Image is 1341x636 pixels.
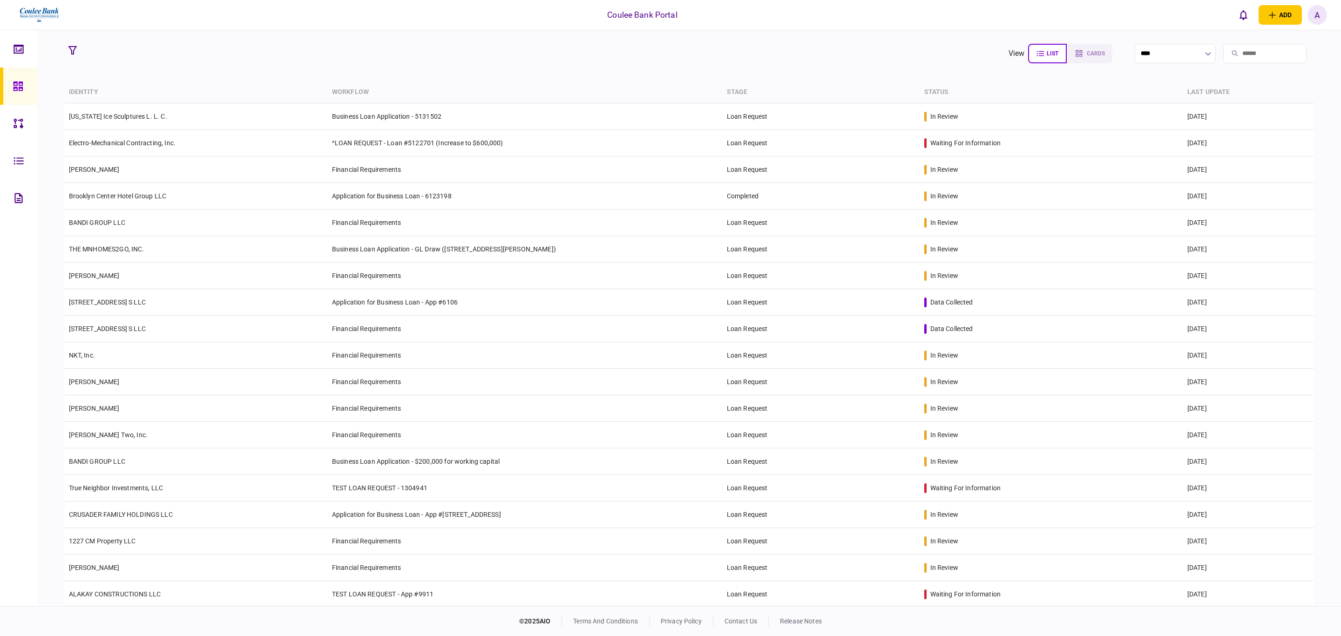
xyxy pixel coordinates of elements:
img: client company logo [19,3,60,27]
span: list [1047,50,1058,57]
td: Loan Request [722,236,920,263]
th: workflow [327,81,722,103]
td: Loan Request [722,289,920,316]
a: Electro-Mechanical Contracting, Inc. [69,139,176,147]
td: Loan Request [722,475,920,501]
div: in review [930,218,958,227]
td: [DATE] [1183,555,1314,581]
div: © 2025 AIO [519,616,562,626]
td: Loan Request [722,342,920,369]
td: Application for Business Loan - 6123198 [327,183,722,210]
td: Application for Business Loan - App #[STREET_ADDRESS] [327,501,722,528]
td: Financial Requirements [327,263,722,289]
a: release notes [780,617,822,625]
button: open adding identity options [1259,5,1302,25]
td: Loan Request [722,448,920,475]
td: Application for Business Loan - App #6106 [327,289,722,316]
td: Loan Request [722,263,920,289]
td: Financial Requirements [327,342,722,369]
a: True Neighbor Investments, LLC [69,484,163,492]
a: [PERSON_NAME] Two, Inc. [69,431,148,439]
td: TEST LOAN REQUEST - App #9911 [327,581,722,608]
td: Loan Request [722,581,920,608]
td: [DATE] [1183,395,1314,422]
div: view [1009,48,1025,59]
td: Loan Request [722,156,920,183]
div: in review [930,404,958,413]
td: [DATE] [1183,581,1314,608]
td: [DATE] [1183,130,1314,156]
td: Loan Request [722,210,920,236]
td: Financial Requirements [327,395,722,422]
div: in review [930,271,958,280]
td: TEST LOAN REQUEST - 1304941 [327,475,722,501]
a: [PERSON_NAME] [69,405,120,412]
td: Loan Request [722,103,920,130]
td: [DATE] [1183,501,1314,528]
td: Financial Requirements [327,555,722,581]
td: Loan Request [722,422,920,448]
button: open notifications list [1233,5,1253,25]
div: in review [930,430,958,440]
td: Loan Request [722,316,920,342]
div: in review [930,377,958,386]
th: identity [64,81,327,103]
div: in review [930,457,958,466]
td: [DATE] [1183,289,1314,316]
button: cards [1067,44,1112,63]
div: in review [930,510,958,519]
a: 1227 CM Property LLC [69,537,136,545]
span: cards [1087,50,1105,57]
div: in review [930,351,958,360]
th: last update [1183,81,1314,103]
div: waiting for information [930,589,1001,599]
a: contact us [725,617,757,625]
td: [DATE] [1183,236,1314,263]
div: A [1307,5,1327,25]
a: THE MNHOMES2GO, INC. [69,245,144,253]
td: Loan Request [722,555,920,581]
a: CRUSADER FAMILY HOLDINGS LLC [69,511,173,518]
div: data collected [930,324,973,333]
td: [DATE] [1183,422,1314,448]
th: status [920,81,1183,103]
a: [PERSON_NAME] [69,272,120,279]
a: BANDI GROUP LLC [69,458,125,465]
div: data collected [930,298,973,307]
div: in review [930,191,958,201]
a: [PERSON_NAME] [69,564,120,571]
td: Financial Requirements [327,369,722,395]
div: in review [930,165,958,174]
td: Business Loan Application - $200,000 for working capital [327,448,722,475]
button: list [1028,44,1067,63]
a: ALAKAY CONSTRUCTIONS LLC [69,590,161,598]
td: Loan Request [722,528,920,555]
td: [DATE] [1183,263,1314,289]
td: [DATE] [1183,183,1314,210]
td: [DATE] [1183,103,1314,130]
a: [PERSON_NAME] [69,378,120,386]
div: waiting for information [930,483,1001,493]
td: [DATE] [1183,475,1314,501]
td: [DATE] [1183,156,1314,183]
td: Financial Requirements [327,156,722,183]
th: stage [722,81,920,103]
td: Financial Requirements [327,316,722,342]
td: Business Loan Application - 5131502 [327,103,722,130]
a: Brooklyn Center Hotel Group LLC [69,192,167,200]
a: [PERSON_NAME] [69,166,120,173]
td: Business Loan Application - GL Draw ([STREET_ADDRESS][PERSON_NAME]) [327,236,722,263]
td: [DATE] [1183,316,1314,342]
div: in review [930,563,958,572]
td: [DATE] [1183,342,1314,369]
td: Loan Request [722,130,920,156]
a: BANDI GROUP LLC [69,219,125,226]
a: [STREET_ADDRESS] S LLC [69,325,146,332]
td: Loan Request [722,395,920,422]
td: Loan Request [722,501,920,528]
td: ^LOAN REQUEST - Loan #5122701 (Increase to $600,000) [327,130,722,156]
td: [DATE] [1183,210,1314,236]
a: privacy policy [661,617,702,625]
div: in review [930,536,958,546]
a: NKT, Inc. [69,352,95,359]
